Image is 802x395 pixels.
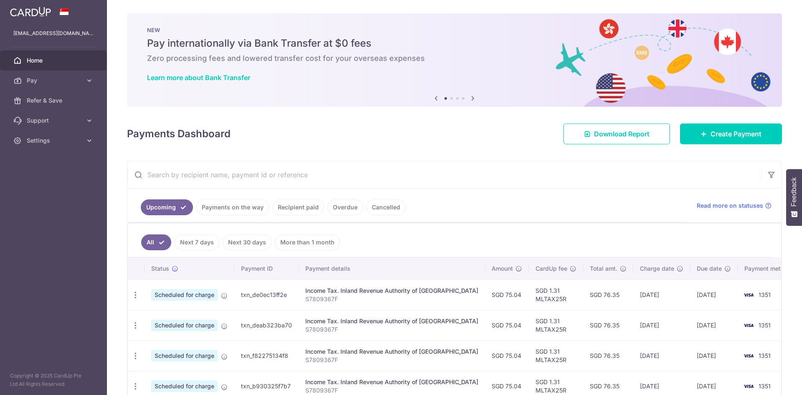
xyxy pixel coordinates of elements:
[697,201,763,210] span: Read more on statuses
[305,356,478,364] p: S7809367F
[536,264,567,273] span: CardUp fee
[234,279,299,310] td: txn_de0ec13ff2e
[127,126,231,141] h4: Payments Dashboard
[583,310,633,340] td: SGD 76.35
[790,177,798,206] span: Feedback
[690,340,738,371] td: [DATE]
[27,116,82,125] span: Support
[786,169,802,226] button: Feedback - Show survey
[633,340,690,371] td: [DATE]
[633,279,690,310] td: [DATE]
[151,380,218,392] span: Scheduled for charge
[594,129,650,139] span: Download Report
[127,161,761,188] input: Search by recipient name, payment id or reference
[680,123,782,144] a: Create Payment
[690,279,738,310] td: [DATE]
[305,347,478,356] div: Income Tax. Inland Revenue Authority of [GEOGRAPHIC_DATA]
[366,199,406,215] a: Cancelled
[749,370,794,391] iframe: Opens a widget where you can find more information
[697,201,772,210] a: Read more on statuses
[305,295,478,303] p: S7809367F
[10,7,51,17] img: CardUp
[234,310,299,340] td: txn_deab323ba70
[147,27,762,33] p: NEW
[740,381,757,391] img: Bank Card
[27,76,82,85] span: Pay
[305,378,478,386] div: Income Tax. Inland Revenue Authority of [GEOGRAPHIC_DATA]
[299,258,485,279] th: Payment details
[740,290,757,300] img: Bank Card
[759,352,771,359] span: 1351
[223,234,272,250] a: Next 30 days
[305,325,478,334] p: S7809367F
[151,289,218,301] span: Scheduled for charge
[305,386,478,395] p: S7809367F
[485,340,529,371] td: SGD 75.04
[175,234,219,250] a: Next 7 days
[27,56,82,65] span: Home
[147,53,762,63] h6: Zero processing fees and lowered transfer cost for your overseas expenses
[583,340,633,371] td: SGD 76.35
[141,199,193,215] a: Upcoming
[275,234,340,250] a: More than 1 month
[196,199,269,215] a: Payments on the way
[305,287,478,295] div: Income Tax. Inland Revenue Authority of [GEOGRAPHIC_DATA]
[738,258,801,279] th: Payment method
[485,279,529,310] td: SGD 75.04
[151,264,169,273] span: Status
[740,320,757,330] img: Bank Card
[147,73,250,82] a: Learn more about Bank Transfer
[529,310,583,340] td: SGD 1.31 MLTAX25R
[147,37,762,50] h5: Pay internationally via Bank Transfer at $0 fees
[13,29,94,38] p: [EMAIL_ADDRESS][DOMAIN_NAME]
[740,351,757,361] img: Bank Card
[590,264,617,273] span: Total amt.
[529,340,583,371] td: SGD 1.31 MLTAX25R
[690,310,738,340] td: [DATE]
[234,258,299,279] th: Payment ID
[759,322,771,329] span: 1351
[127,13,782,107] img: Bank transfer banner
[305,317,478,325] div: Income Tax. Inland Revenue Authority of [GEOGRAPHIC_DATA]
[711,129,761,139] span: Create Payment
[272,199,324,215] a: Recipient paid
[492,264,513,273] span: Amount
[563,123,670,144] a: Download Report
[583,279,633,310] td: SGD 76.35
[141,234,171,250] a: All
[697,264,722,273] span: Due date
[759,291,771,298] span: 1351
[27,96,82,105] span: Refer & Save
[529,279,583,310] td: SGD 1.31 MLTAX25R
[151,320,218,331] span: Scheduled for charge
[234,340,299,371] td: txn_f82275134f8
[633,310,690,340] td: [DATE]
[327,199,363,215] a: Overdue
[485,310,529,340] td: SGD 75.04
[27,136,82,145] span: Settings
[151,350,218,362] span: Scheduled for charge
[640,264,674,273] span: Charge date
